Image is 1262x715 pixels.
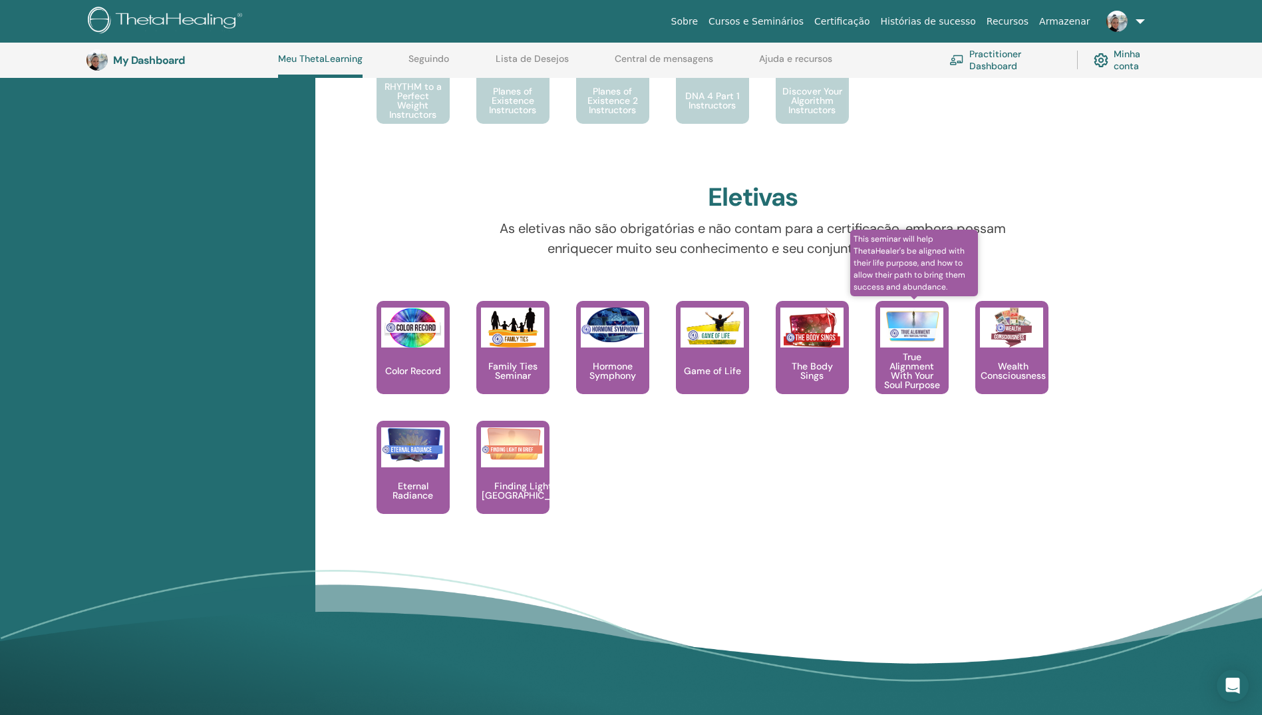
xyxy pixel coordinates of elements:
[467,218,1038,258] p: As eletivas não são obrigatórias e não contam para a certificação, embora possam enriquecer muito...
[809,9,875,34] a: Certificação
[86,49,108,71] img: default.jpg
[666,9,703,34] a: Sobre
[676,31,749,150] a: DNA 4 Part 1 Instructors DNA 4 Part 1 Instructors
[850,230,979,296] span: This seminar will help ThetaHealer's be aligned with their life purpose, and how to allow their p...
[576,87,649,115] p: Planes of Existence 2 Instructors
[875,301,949,421] a: This seminar will help ThetaHealer's be aligned with their life purpose, and how to allow their p...
[88,7,247,37] img: logo.png
[1094,50,1108,71] img: cog.svg
[676,301,749,421] a: Game of Life Game of Life
[381,308,444,348] img: Color Record
[576,31,649,150] a: Planes of Existence 2 Instructors Planes of Existence 2 Instructors
[377,82,450,119] p: RHYTHM to a Perfect Weight Instructors
[1217,670,1249,702] div: Open Intercom Messenger
[980,308,1043,348] img: Wealth Consciousness
[278,53,363,78] a: Meu ThetaLearning
[875,352,949,389] p: True Alignment With Your Soul Purpose
[377,31,450,150] a: RHYTHM to a Perfect Weight Instructors RHYTHM to a Perfect Weight Instructors
[496,53,569,75] a: Lista de Desejos
[476,31,550,150] a: Planes of Existence Instructors Planes of Existence Instructors
[1094,45,1162,75] a: Minha conta
[679,366,746,375] p: Game of Life
[576,301,649,421] a: Hormone Symphony Hormone Symphony
[776,87,849,115] p: Discover Your Algorithm Instructors
[377,301,450,421] a: Color Record Color Record
[776,31,849,150] a: Discover Your Algorithm Instructors Discover Your Algorithm Instructors
[975,361,1051,380] p: Wealth Consciousness
[676,91,749,110] p: DNA 4 Part 1 Instructors
[476,301,550,421] a: Family Ties Seminar Family Ties Seminar
[981,9,1034,34] a: Recursos
[576,361,649,380] p: Hormone Symphony
[581,308,644,343] img: Hormone Symphony
[875,9,981,34] a: Histórias de sucesso
[1034,9,1095,34] a: Armazenar
[780,308,844,348] img: The Body Sings
[476,481,581,500] p: Finding Light in [GEOGRAPHIC_DATA]
[776,361,849,380] p: The Body Sings
[476,87,550,115] p: Planes of Existence Instructors
[759,53,832,75] a: Ajuda e recursos
[880,308,943,344] img: True Alignment With Your Soul Purpose
[949,45,1061,75] a: Practitioner Dashboard
[615,53,713,75] a: Central de mensagens
[949,55,964,65] img: chalkboard-teacher.svg
[481,427,544,463] img: Finding Light in Grief
[476,421,550,541] a: Finding Light in Grief Finding Light in [GEOGRAPHIC_DATA]
[377,421,450,541] a: Eternal Radiance Eternal Radiance
[1106,11,1128,32] img: default.jpg
[776,301,849,421] a: The Body Sings The Body Sings
[975,301,1048,421] a: Wealth Consciousness Wealth Consciousness
[481,308,544,348] img: Family Ties Seminar
[703,9,809,34] a: Cursos e Seminários
[381,427,444,463] img: Eternal Radiance
[377,481,450,500] p: Eternal Radiance
[408,53,449,75] a: Seguindo
[681,308,744,348] img: Game of Life
[476,361,550,380] p: Family Ties Seminar
[380,366,446,375] p: Color Record
[113,54,246,67] h3: My Dashboard
[708,182,798,213] h2: Eletivas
